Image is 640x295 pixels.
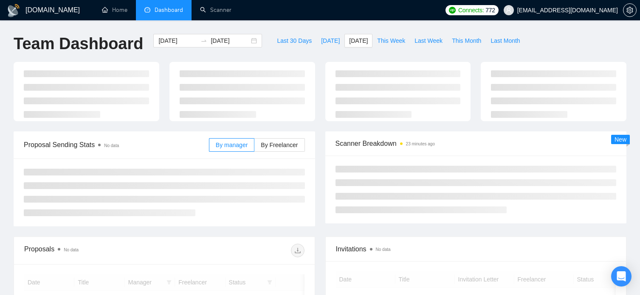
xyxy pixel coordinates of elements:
span: user [506,7,512,13]
span: Scanner Breakdown [336,138,617,149]
span: This Month [452,36,481,45]
span: Last Week [414,36,443,45]
span: Proposal Sending Stats [24,139,209,150]
span: By manager [216,142,248,148]
span: No data [104,143,119,148]
span: [DATE] [349,36,368,45]
span: to [200,37,207,44]
time: 23 minutes ago [406,142,435,146]
span: By Freelancer [261,142,298,148]
span: No data [376,247,391,252]
button: Last 30 Days [272,34,316,47]
span: dashboard [144,7,150,13]
span: Last Month [491,36,520,45]
input: Start date [158,36,197,45]
span: Last 30 Days [277,36,312,45]
span: New [615,136,626,143]
button: Last Week [410,34,447,47]
div: Proposals [24,244,164,257]
button: [DATE] [344,34,372,47]
button: setting [623,3,637,17]
button: This Week [372,34,410,47]
input: End date [211,36,249,45]
span: Invitations [336,244,616,254]
button: This Month [447,34,486,47]
button: [DATE] [316,34,344,47]
span: Dashboard [155,6,183,14]
img: logo [7,4,20,17]
img: upwork-logo.png [449,7,456,14]
span: No data [64,248,79,252]
span: This Week [377,36,405,45]
span: [DATE] [321,36,340,45]
a: searchScanner [200,6,231,14]
a: setting [623,7,637,14]
span: swap-right [200,37,207,44]
h1: Team Dashboard [14,34,143,54]
button: Last Month [486,34,524,47]
div: Open Intercom Messenger [611,266,632,287]
span: Connects: [458,6,484,15]
a: homeHome [102,6,127,14]
span: 772 [485,6,495,15]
